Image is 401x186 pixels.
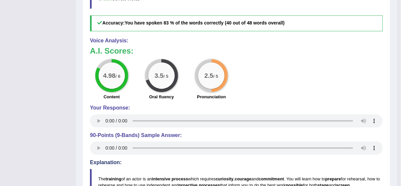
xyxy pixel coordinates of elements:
[90,16,383,31] h5: Accuracy:
[125,21,285,26] b: You have spoken 83 % of the words correctly (40 out of 48 words overall)
[235,177,252,182] b: courage
[213,74,218,79] small: / 5
[90,105,383,111] h4: Your Response:
[104,94,120,100] label: Content
[152,177,188,182] b: intensive process
[164,74,169,79] small: / 5
[90,160,383,166] h4: Explanation:
[90,47,134,56] b: A.I. Scores:
[204,72,213,79] big: 2.5
[216,177,233,182] b: curiosity
[197,94,226,100] label: Pronunciation
[90,133,383,139] h4: 90-Points (9-Bands) Sample Answer:
[106,177,121,182] b: training
[155,72,164,79] big: 3.5
[325,177,341,182] b: prepare
[259,177,284,182] b: commitment
[103,72,115,79] big: 4.98
[149,94,174,100] label: Oral fluency
[90,38,383,44] h4: Voice Analysis:
[115,74,120,79] small: / 6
